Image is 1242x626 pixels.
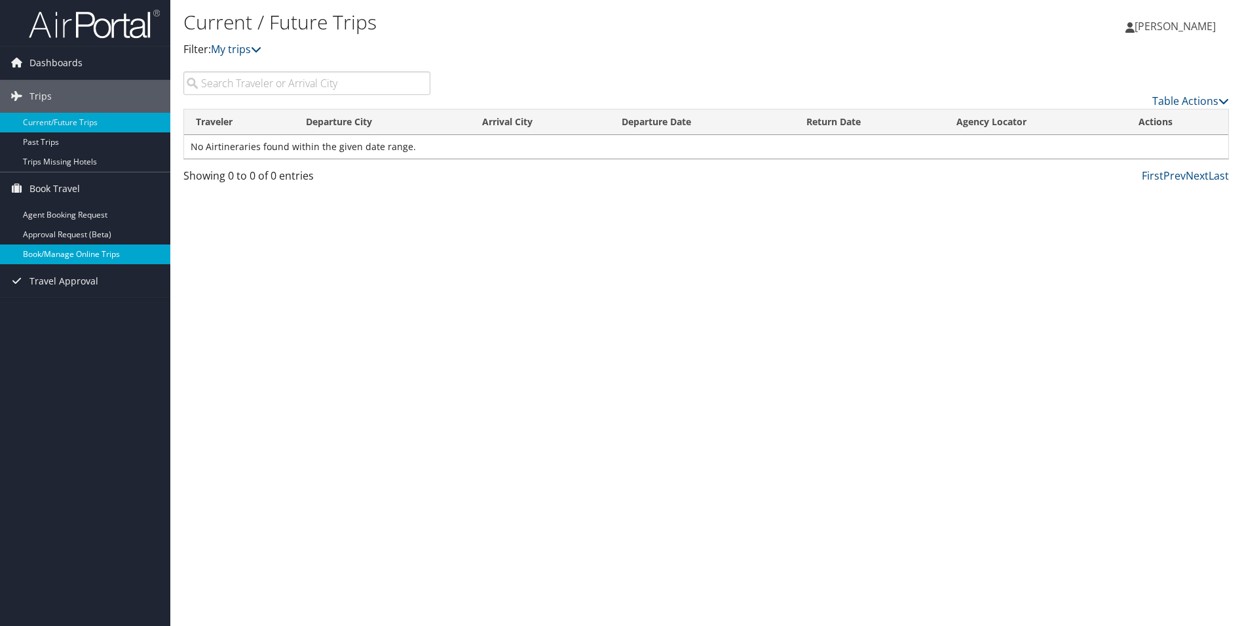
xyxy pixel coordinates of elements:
[29,80,52,113] span: Trips
[183,41,880,58] p: Filter:
[29,47,83,79] span: Dashboards
[29,9,160,39] img: airportal-logo.png
[183,71,430,95] input: Search Traveler or Arrival City
[795,109,945,135] th: Return Date: activate to sort column ascending
[184,135,1228,159] td: No Airtineraries found within the given date range.
[610,109,795,135] th: Departure Date: activate to sort column descending
[184,109,294,135] th: Traveler: activate to sort column ascending
[29,172,80,205] span: Book Travel
[1135,19,1216,33] span: [PERSON_NAME]
[1127,109,1228,135] th: Actions
[945,109,1127,135] th: Agency Locator: activate to sort column ascending
[211,42,261,56] a: My trips
[294,109,470,135] th: Departure City: activate to sort column ascending
[1186,168,1209,183] a: Next
[1163,168,1186,183] a: Prev
[183,168,430,190] div: Showing 0 to 0 of 0 entries
[470,109,610,135] th: Arrival City: activate to sort column ascending
[183,9,880,36] h1: Current / Future Trips
[1142,168,1163,183] a: First
[29,265,98,298] span: Travel Approval
[1152,94,1229,108] a: Table Actions
[1209,168,1229,183] a: Last
[1125,7,1229,46] a: [PERSON_NAME]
